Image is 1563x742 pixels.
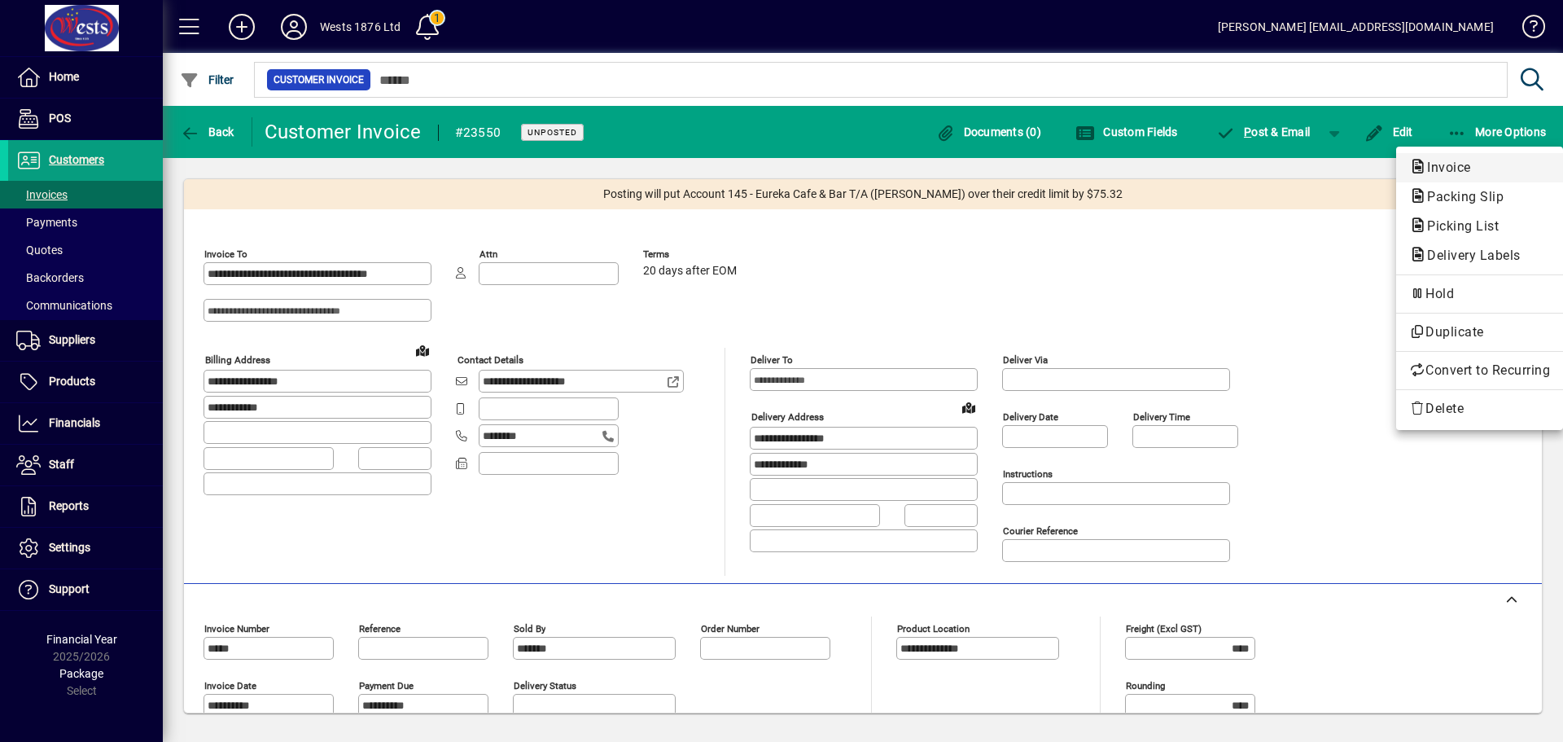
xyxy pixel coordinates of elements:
span: Invoice [1409,160,1479,175]
span: Convert to Recurring [1409,361,1550,380]
span: Picking List [1409,218,1507,234]
span: Delivery Labels [1409,248,1529,263]
span: Hold [1409,284,1550,304]
span: Duplicate [1409,323,1550,342]
span: Packing Slip [1409,189,1512,204]
span: Delete [1409,399,1550,419]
